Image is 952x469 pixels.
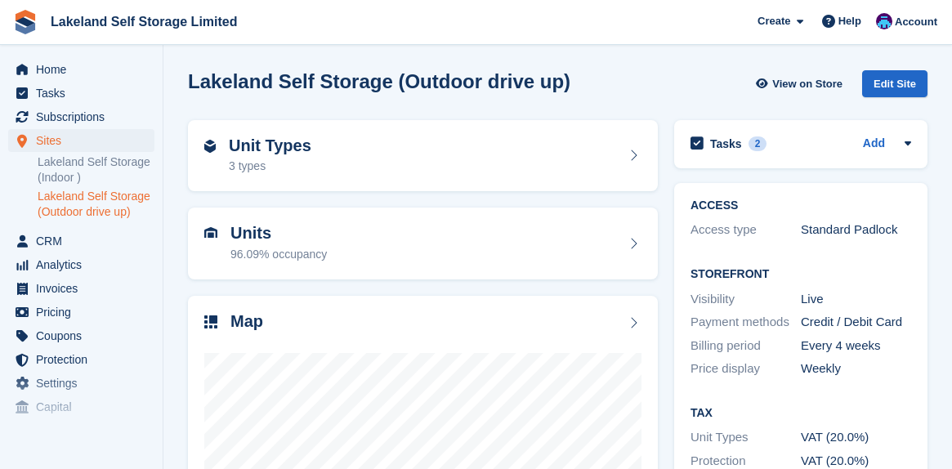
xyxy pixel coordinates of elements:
[8,277,154,300] a: menu
[8,395,154,418] a: menu
[188,120,658,192] a: Unit Types 3 types
[691,360,801,378] div: Price display
[758,13,790,29] span: Create
[691,199,911,212] h2: ACCESS
[691,290,801,309] div: Visibility
[8,372,154,395] a: menu
[204,315,217,328] img: map-icn-33ee37083ee616e46c38cad1a60f524a97daa1e2b2c8c0bc3eb3415660979fc1.svg
[895,14,937,30] span: Account
[691,407,911,420] h2: Tax
[8,105,154,128] a: menu
[36,277,134,300] span: Invoices
[8,324,154,347] a: menu
[691,313,801,332] div: Payment methods
[8,58,154,81] a: menu
[36,395,134,418] span: Capital
[8,253,154,276] a: menu
[204,140,216,153] img: unit-type-icn-2b2737a686de81e16bb02015468b77c625bbabd49415b5ef34ead5e3b44a266d.svg
[876,13,892,29] img: David Dickson
[38,154,154,185] a: Lakeland Self Storage (Indoor )
[36,372,134,395] span: Settings
[863,135,885,154] a: Add
[710,136,742,151] h2: Tasks
[801,337,911,355] div: Every 4 weeks
[753,70,849,97] a: View on Store
[230,246,327,263] div: 96.09% occupancy
[204,227,217,239] img: unit-icn-7be61d7bf1b0ce9d3e12c5938cc71ed9869f7b940bace4675aadf7bd6d80202e.svg
[229,158,311,175] div: 3 types
[36,253,134,276] span: Analytics
[13,10,38,34] img: stora-icon-8386f47178a22dfd0bd8f6a31ec36ba5ce8667c1dd55bd0f319d3a0aa187defe.svg
[801,428,911,447] div: VAT (20.0%)
[801,360,911,378] div: Weekly
[691,337,801,355] div: Billing period
[36,105,134,128] span: Subscriptions
[229,136,311,155] h2: Unit Types
[8,348,154,371] a: menu
[44,8,244,35] a: Lakeland Self Storage Limited
[8,230,154,252] a: menu
[36,129,134,152] span: Sites
[36,348,134,371] span: Protection
[8,129,154,152] a: menu
[772,76,842,92] span: View on Store
[188,70,570,92] h2: Lakeland Self Storage (Outdoor drive up)
[36,301,134,324] span: Pricing
[230,224,327,243] h2: Units
[36,230,134,252] span: CRM
[838,13,861,29] span: Help
[691,221,801,239] div: Access type
[691,428,801,447] div: Unit Types
[230,312,263,331] h2: Map
[801,313,911,332] div: Credit / Debit Card
[188,208,658,279] a: Units 96.09% occupancy
[691,268,911,281] h2: Storefront
[36,58,134,81] span: Home
[862,70,927,104] a: Edit Site
[801,290,911,309] div: Live
[749,136,767,151] div: 2
[801,221,911,239] div: Standard Padlock
[38,189,154,220] a: Lakeland Self Storage (Outdoor drive up)
[36,82,134,105] span: Tasks
[8,301,154,324] a: menu
[862,70,927,97] div: Edit Site
[8,82,154,105] a: menu
[36,324,134,347] span: Coupons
